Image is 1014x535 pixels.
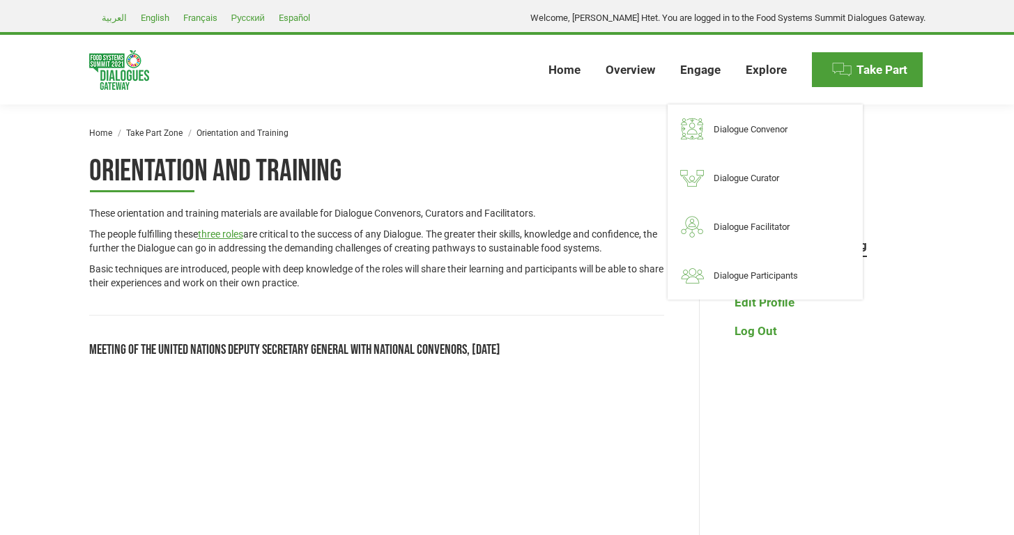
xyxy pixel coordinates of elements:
[197,128,289,138] span: Orientation and Training
[675,160,709,195] img: Menu icon
[714,123,788,135] span: Dialogue Convenor
[231,13,265,23] span: Русский
[89,50,149,90] img: Food Systems Summit Dialogues
[675,111,709,146] img: Menu icon
[831,59,852,80] img: Menu icon
[89,262,664,290] p: Basic techniques are introduced, people with deep knowledge of the roles will share their learnin...
[224,9,272,26] a: Русский
[126,128,183,138] a: Take Part Zone
[735,295,794,310] a: Edit Profile
[675,258,709,293] img: Menu icon
[134,9,176,26] a: English
[680,63,721,77] span: Engage
[95,9,134,26] a: العربية
[548,63,581,77] span: Home
[198,228,243,240] a: three roles
[675,209,709,244] img: Menu icon
[714,172,779,184] span: Dialogue Curator
[89,339,664,360] h4: Meeting of the United Nations Deputy Secretary General with National Convenors, [DATE]
[714,270,798,281] span: Dialogue Participants
[746,63,787,77] span: Explore
[272,9,317,26] a: Español
[183,13,217,23] span: Français
[606,63,655,77] span: Overview
[89,227,664,255] p: The people fulfilling these are critical to the success of any Dialogue. The greater their skills...
[89,206,664,220] p: These orientation and training materials are available for Dialogue Convenors, Curators and Facil...
[141,13,169,23] span: English
[89,153,664,192] h1: Orientation and Training
[735,324,777,339] a: Log Out
[530,11,925,24] p: Welcome, [PERSON_NAME] Htet. You are logged in to the Food Systems Summit Dialogues Gateway.
[856,63,907,77] span: Take Part
[279,13,310,23] span: Español
[714,221,790,233] span: Dialogue Facilitator
[89,128,112,138] a: Home
[102,13,127,23] span: العربية
[176,9,224,26] a: Français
